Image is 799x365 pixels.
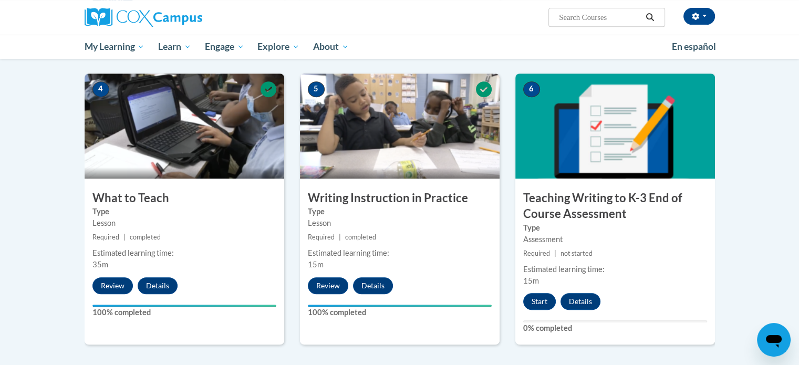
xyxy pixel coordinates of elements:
span: Required [308,233,335,241]
span: About [313,40,349,53]
label: Type [92,206,276,217]
button: Start [523,293,556,310]
a: Cox Campus [85,8,284,27]
img: Course Image [85,74,284,179]
button: Review [92,277,133,294]
img: Course Image [300,74,500,179]
h3: Teaching Writing to K-3 End of Course Assessment [515,190,715,223]
label: 100% completed [308,307,492,318]
img: Course Image [515,74,715,179]
label: 100% completed [92,307,276,318]
button: Details [138,277,178,294]
span: | [339,233,341,241]
a: Learn [151,35,198,59]
label: Type [308,206,492,217]
div: Main menu [69,35,731,59]
a: My Learning [78,35,152,59]
span: Explore [257,40,299,53]
span: | [123,233,126,241]
span: Required [523,249,550,257]
span: not started [561,249,593,257]
a: About [306,35,356,59]
span: En español [672,41,716,52]
span: 35m [92,260,108,269]
div: Estimated learning time: [523,264,707,275]
h3: What to Teach [85,190,284,206]
span: 6 [523,81,540,97]
span: completed [345,233,376,241]
span: Required [92,233,119,241]
button: Review [308,277,348,294]
img: Cox Campus [85,8,202,27]
div: Your progress [308,305,492,307]
span: 4 [92,81,109,97]
span: | [554,249,556,257]
button: Account Settings [683,8,715,25]
a: En español [665,36,723,58]
h3: Writing Instruction in Practice [300,190,500,206]
span: My Learning [84,40,144,53]
div: Estimated learning time: [92,247,276,259]
div: Estimated learning time: [308,247,492,259]
span: 15m [308,260,324,269]
label: Type [523,222,707,234]
label: 0% completed [523,322,707,334]
button: Search [642,11,658,24]
div: Lesson [308,217,492,229]
span: completed [130,233,161,241]
a: Explore [251,35,306,59]
input: Search Courses [558,11,642,24]
span: 5 [308,81,325,97]
a: Engage [198,35,251,59]
div: Assessment [523,234,707,245]
button: Details [561,293,600,310]
span: Learn [158,40,191,53]
button: Details [353,277,393,294]
span: 15m [523,276,539,285]
iframe: Button to launch messaging window [757,323,791,357]
div: Your progress [92,305,276,307]
div: Lesson [92,217,276,229]
span: Engage [205,40,244,53]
